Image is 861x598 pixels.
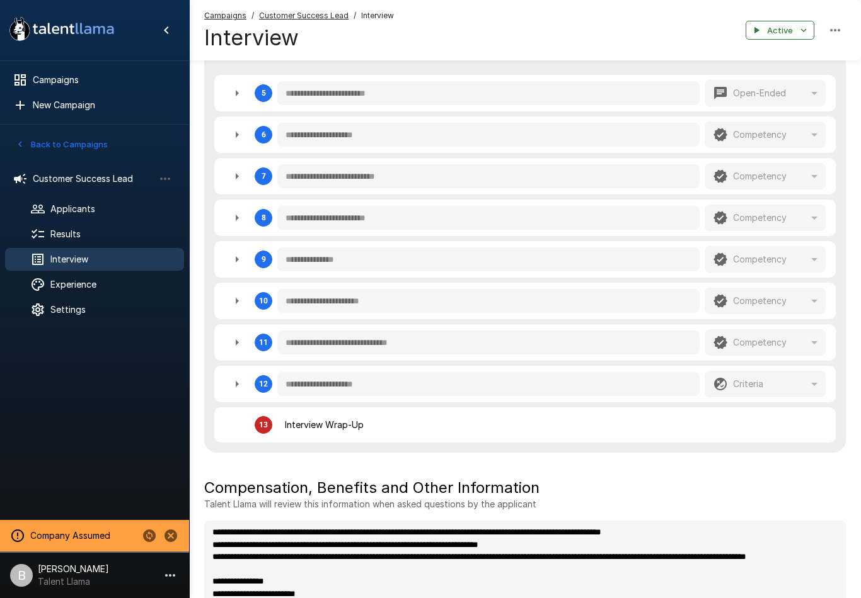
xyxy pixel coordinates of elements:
[259,380,268,388] div: 12
[214,75,836,111] div: 5
[733,295,787,307] p: Competency
[214,200,836,236] div: 8
[733,253,787,266] p: Competency
[262,89,266,98] div: 5
[214,324,836,361] div: 11
[214,241,836,278] div: 9
[204,11,246,20] u: Campaigns
[361,9,394,22] span: Interview
[262,130,266,139] div: 6
[204,478,846,498] h5: Compensation, Benefits and Other Information
[733,170,787,183] p: Competency
[259,338,268,347] div: 11
[285,419,364,431] p: Interview Wrap-Up
[259,420,268,429] div: 13
[733,212,787,224] p: Competency
[204,498,846,511] p: Talent Llama will review this information when asked questions by the applicant
[214,283,836,319] div: 10
[204,25,394,51] h4: Interview
[259,11,349,20] u: Customer Success Lead
[214,116,836,153] div: 6
[262,172,266,181] div: 7
[251,9,254,22] span: /
[733,378,763,390] p: Criteria
[733,336,787,349] p: Competency
[214,158,836,195] div: 7
[259,296,268,305] div: 10
[262,213,266,222] div: 8
[214,366,836,402] div: 12
[746,21,814,40] button: Active
[354,9,356,22] span: /
[262,255,266,264] div: 9
[733,87,786,99] p: Open-Ended
[733,128,787,141] p: Competency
